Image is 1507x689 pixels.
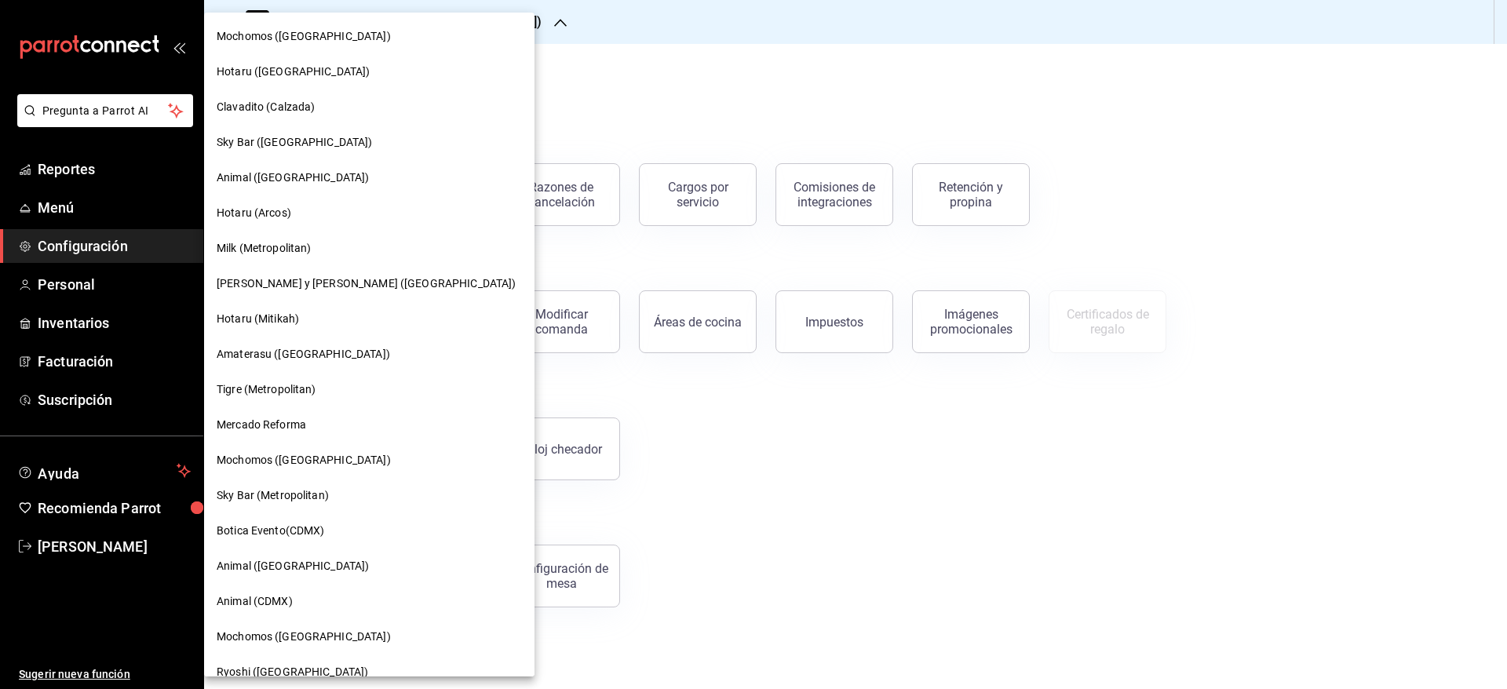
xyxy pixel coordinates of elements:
[204,337,535,372] div: Amaterasu ([GEOGRAPHIC_DATA])
[217,134,373,151] span: Sky Bar ([GEOGRAPHIC_DATA])
[217,170,369,186] span: Animal ([GEOGRAPHIC_DATA])
[217,28,391,45] span: Mochomos ([GEOGRAPHIC_DATA])
[217,664,368,680] span: Ryoshi ([GEOGRAPHIC_DATA])
[217,558,369,574] span: Animal ([GEOGRAPHIC_DATA])
[217,64,370,80] span: Hotaru ([GEOGRAPHIC_DATA])
[204,195,535,231] div: Hotaru (Arcos)
[217,205,291,221] span: Hotaru (Arcos)
[217,629,391,645] span: Mochomos ([GEOGRAPHIC_DATA])
[204,407,535,443] div: Mercado Reforma
[204,266,535,301] div: [PERSON_NAME] y [PERSON_NAME] ([GEOGRAPHIC_DATA])
[204,54,535,89] div: Hotaru ([GEOGRAPHIC_DATA])
[217,275,516,292] span: [PERSON_NAME] y [PERSON_NAME] ([GEOGRAPHIC_DATA])
[217,523,325,539] span: Botica Evento(CDMX)
[204,478,535,513] div: Sky Bar (Metropolitan)
[204,19,535,54] div: Mochomos ([GEOGRAPHIC_DATA])
[217,99,316,115] span: Clavadito (Calzada)
[204,125,535,160] div: Sky Bar ([GEOGRAPHIC_DATA])
[217,311,299,327] span: Hotaru (Mitikah)
[204,89,535,125] div: Clavadito (Calzada)
[204,160,535,195] div: Animal ([GEOGRAPHIC_DATA])
[204,584,535,619] div: Animal (CDMX)
[204,549,535,584] div: Animal ([GEOGRAPHIC_DATA])
[204,372,535,407] div: Tigre (Metropolitan)
[217,487,329,504] span: Sky Bar (Metropolitan)
[204,301,535,337] div: Hotaru (Mitikah)
[217,381,316,398] span: Tigre (Metropolitan)
[204,443,535,478] div: Mochomos ([GEOGRAPHIC_DATA])
[217,417,306,433] span: Mercado Reforma
[217,240,312,257] span: Milk (Metropolitan)
[204,231,535,266] div: Milk (Metropolitan)
[204,513,535,549] div: Botica Evento(CDMX)
[217,593,293,610] span: Animal (CDMX)
[217,452,391,468] span: Mochomos ([GEOGRAPHIC_DATA])
[217,346,390,363] span: Amaterasu ([GEOGRAPHIC_DATA])
[204,619,535,654] div: Mochomos ([GEOGRAPHIC_DATA])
